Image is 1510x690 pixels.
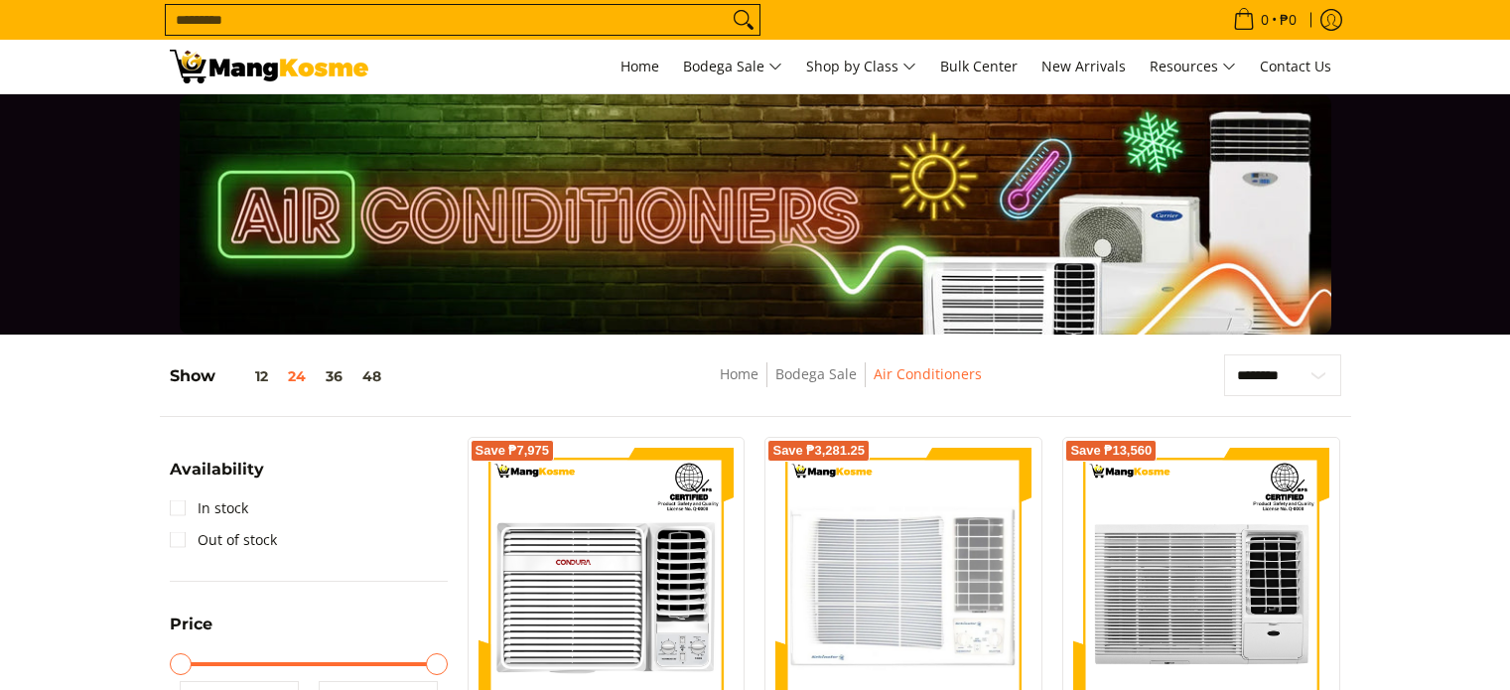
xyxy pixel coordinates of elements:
[1277,13,1300,27] span: ₱0
[772,445,865,457] span: Save ₱3,281.25
[1258,13,1272,27] span: 0
[673,40,792,93] a: Bodega Sale
[683,55,782,79] span: Bodega Sale
[352,368,391,384] button: 48
[170,50,368,83] img: Bodega Sale Aircon l Mang Kosme: Home Appliances Warehouse Sale | Page 6
[1260,57,1331,75] span: Contact Us
[574,362,1126,407] nav: Breadcrumbs
[170,492,248,524] a: In stock
[1140,40,1246,93] a: Resources
[316,368,352,384] button: 36
[1150,55,1236,79] span: Resources
[388,40,1341,93] nav: Main Menu
[278,368,316,384] button: 24
[620,57,659,75] span: Home
[720,364,758,383] a: Home
[930,40,1028,93] a: Bulk Center
[170,366,391,386] h5: Show
[1227,9,1303,31] span: •
[775,364,857,383] a: Bodega Sale
[170,524,277,556] a: Out of stock
[796,40,926,93] a: Shop by Class
[215,368,278,384] button: 12
[806,55,916,79] span: Shop by Class
[1031,40,1136,93] a: New Arrivals
[476,445,550,457] span: Save ₱7,975
[170,462,264,478] span: Availability
[170,617,212,647] summary: Open
[874,364,982,383] a: Air Conditioners
[1041,57,1126,75] span: New Arrivals
[170,617,212,632] span: Price
[1250,40,1341,93] a: Contact Us
[728,5,759,35] button: Search
[170,462,264,492] summary: Open
[1070,445,1152,457] span: Save ₱13,560
[940,57,1018,75] span: Bulk Center
[611,40,669,93] a: Home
